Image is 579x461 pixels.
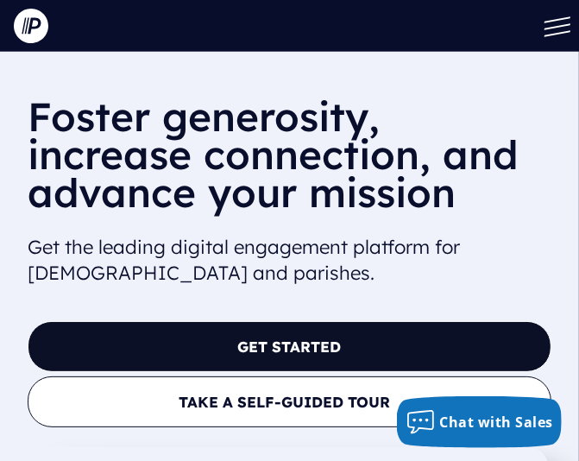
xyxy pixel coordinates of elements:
[28,321,551,372] a: GET STARTED
[28,376,551,427] button: TAKE A SELF-GUIDED TOUR
[28,98,551,225] h1: Foster generosity, increase connection, and advance your mission
[397,396,563,448] button: Chat with Sales
[28,227,551,294] h2: Get the leading digital engagement platform for [DEMOGRAPHIC_DATA] and parishes.
[440,413,554,432] span: Chat with Sales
